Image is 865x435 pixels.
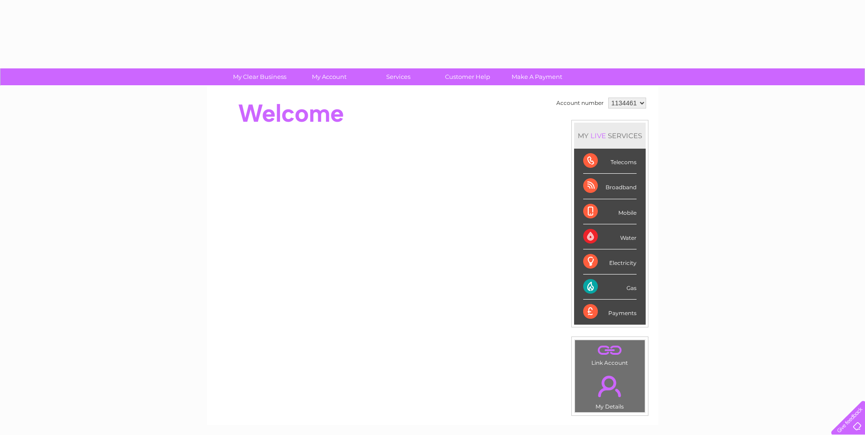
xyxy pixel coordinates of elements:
div: Broadband [583,174,637,199]
a: Customer Help [430,68,505,85]
div: Gas [583,274,637,300]
div: Electricity [583,249,637,274]
div: LIVE [589,131,608,140]
a: . [577,370,642,402]
a: My Clear Business [222,68,297,85]
div: MY SERVICES [574,123,646,149]
div: Payments [583,300,637,324]
a: Services [361,68,436,85]
div: Water [583,224,637,249]
a: . [577,342,642,358]
td: Account number [554,95,606,111]
div: Mobile [583,199,637,224]
a: Make A Payment [499,68,575,85]
a: My Account [291,68,367,85]
td: My Details [575,368,645,413]
td: Link Account [575,340,645,368]
div: Telecoms [583,149,637,174]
